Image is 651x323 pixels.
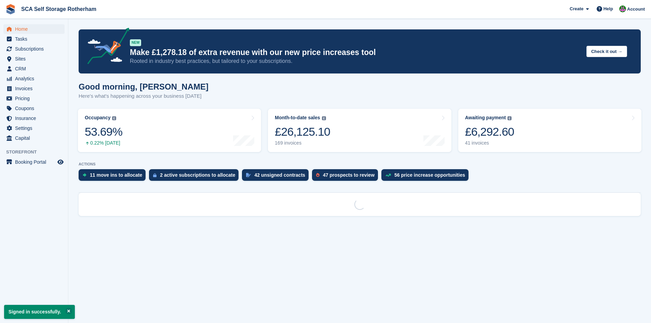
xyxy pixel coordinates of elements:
[254,172,305,178] div: 42 unsigned contracts
[15,104,56,113] span: Coupons
[268,109,451,152] a: Month-to-date sales £26,125.10 169 invoices
[15,94,56,103] span: Pricing
[465,140,514,146] div: 41 invoices
[82,28,130,67] img: price-adjustments-announcement-icon-8257ccfd72463d97f412b2fc003d46551f7dbcb40ab6d574587a9cd5c0d94...
[3,34,65,44] a: menu
[507,116,512,120] img: icon-info-grey-7440780725fd019a000dd9b08b2336e03edf1995a4989e88bcd33f0948082b44.svg
[3,104,65,113] a: menu
[130,39,141,46] div: NEW
[619,5,626,12] img: Sarah Race
[385,174,391,177] img: price_increase_opportunities-93ffe204e8149a01c8c9dc8f82e8f89637d9d84a8eef4429ea346261dce0b2c0.svg
[3,84,65,93] a: menu
[85,115,110,121] div: Occupancy
[15,84,56,93] span: Invoices
[153,173,157,177] img: active_subscription_to_allocate_icon-d502201f5373d7db506a760aba3b589e785aa758c864c3986d89f69b8ff3...
[3,157,65,167] a: menu
[246,173,251,177] img: contract_signature_icon-13c848040528278c33f63329250d36e43548de30e8caae1d1a13099fd9432cc5.svg
[15,44,56,54] span: Subscriptions
[3,123,65,133] a: menu
[15,34,56,44] span: Tasks
[465,115,506,121] div: Awaiting payment
[149,169,242,184] a: 2 active subscriptions to allocate
[381,169,472,184] a: 56 price increase opportunities
[4,305,75,319] p: Signed in successfully.
[6,149,68,156] span: Storefront
[85,125,122,139] div: 53.69%
[90,172,142,178] div: 11 move ins to allocate
[56,158,65,166] a: Preview store
[79,82,208,91] h1: Good morning, [PERSON_NAME]
[3,54,65,64] a: menu
[586,46,627,57] button: Check it out →
[322,116,326,120] img: icon-info-grey-7440780725fd019a000dd9b08b2336e03edf1995a4989e88bcd33f0948082b44.svg
[603,5,613,12] span: Help
[3,44,65,54] a: menu
[79,162,641,166] p: ACTIONS
[3,94,65,103] a: menu
[130,57,581,65] p: Rooted in industry best practices, but tailored to your subscriptions.
[3,133,65,143] a: menu
[79,169,149,184] a: 11 move ins to allocate
[130,48,581,57] p: Make £1,278.18 of extra revenue with our new price increases tool
[312,169,381,184] a: 47 prospects to review
[3,24,65,34] a: menu
[3,74,65,83] a: menu
[79,92,208,100] p: Here's what's happening across your business [DATE]
[15,123,56,133] span: Settings
[323,172,375,178] div: 47 prospects to review
[18,3,99,15] a: SCA Self Storage Rotherham
[5,4,16,14] img: stora-icon-8386f47178a22dfd0bd8f6a31ec36ba5ce8667c1dd55bd0f319d3a0aa187defe.svg
[275,115,320,121] div: Month-to-date sales
[15,64,56,73] span: CRM
[316,173,320,177] img: prospect-51fa495bee0391a8d652442698ab0144808aea92771e9ea1ae160a38d050c398.svg
[394,172,465,178] div: 56 price increase opportunities
[275,125,330,139] div: £26,125.10
[458,109,641,152] a: Awaiting payment £6,292.60 41 invoices
[627,6,645,13] span: Account
[3,113,65,123] a: menu
[15,133,56,143] span: Capital
[15,54,56,64] span: Sites
[465,125,514,139] div: £6,292.60
[160,172,235,178] div: 2 active subscriptions to allocate
[3,64,65,73] a: menu
[83,173,86,177] img: move_ins_to_allocate_icon-fdf77a2bb77ea45bf5b3d319d69a93e2d87916cf1d5bf7949dd705db3b84f3ca.svg
[78,109,261,152] a: Occupancy 53.69% 0.22% [DATE]
[15,113,56,123] span: Insurance
[15,24,56,34] span: Home
[15,157,56,167] span: Booking Portal
[570,5,583,12] span: Create
[15,74,56,83] span: Analytics
[275,140,330,146] div: 169 invoices
[85,140,122,146] div: 0.22% [DATE]
[112,116,116,120] img: icon-info-grey-7440780725fd019a000dd9b08b2336e03edf1995a4989e88bcd33f0948082b44.svg
[242,169,312,184] a: 42 unsigned contracts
